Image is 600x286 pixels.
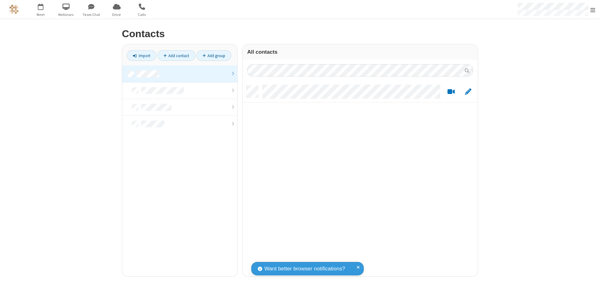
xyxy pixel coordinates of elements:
span: Meet [29,12,52,17]
h3: All contacts [247,49,473,55]
a: Add contact [157,50,195,61]
div: grid [242,81,478,276]
button: Edit [462,88,474,96]
span: Calls [130,12,154,17]
img: QA Selenium DO NOT DELETE OR CHANGE [9,5,19,14]
span: Drive [105,12,128,17]
span: Want better browser notifications? [264,265,345,273]
span: Webinars [54,12,78,17]
h2: Contacts [122,28,478,39]
a: Add group [196,50,231,61]
a: Import [127,50,156,61]
button: Start a video meeting [445,88,457,96]
span: Team Chat [80,12,103,17]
